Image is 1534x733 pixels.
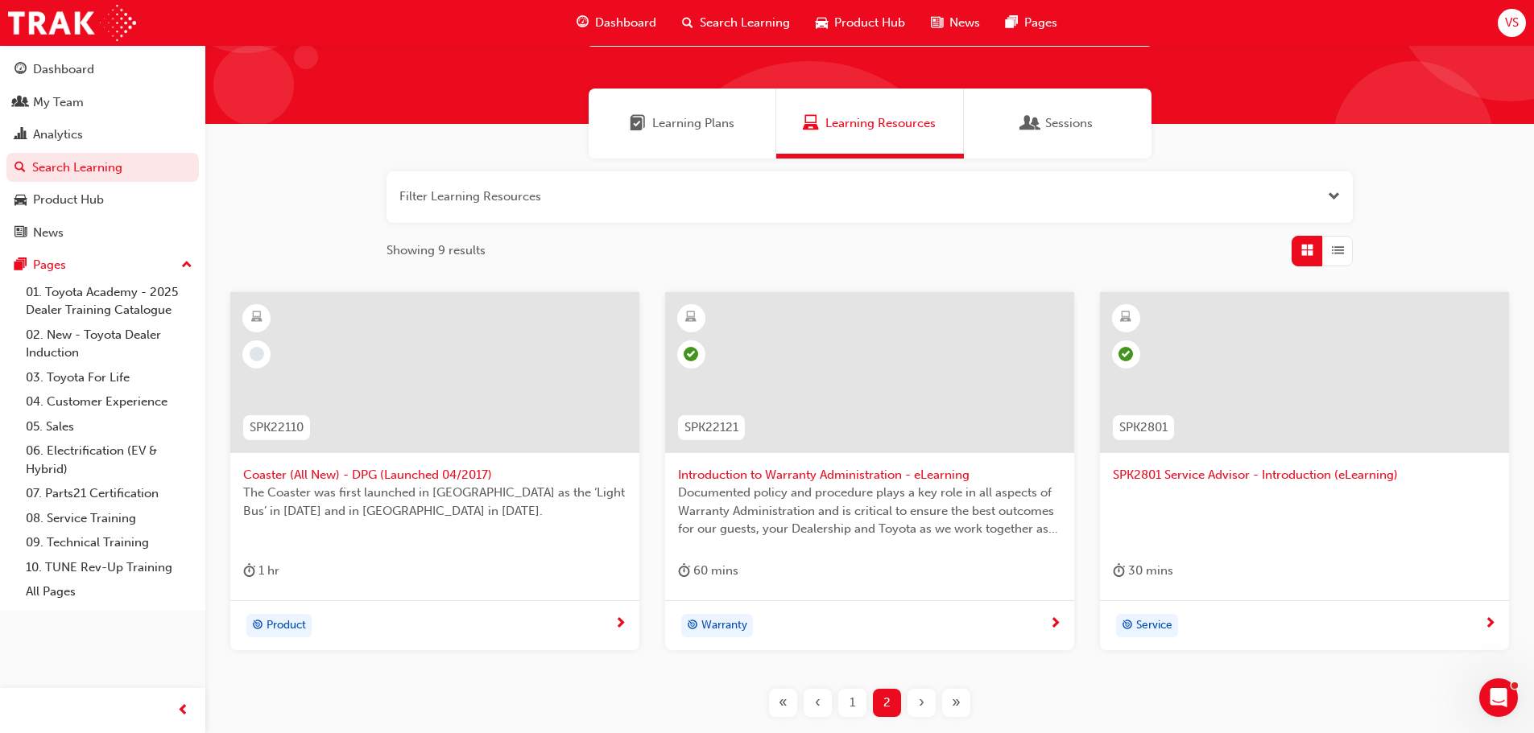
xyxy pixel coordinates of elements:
img: Trak [8,5,136,41]
a: SPK22110Coaster (All New) - DPG (Launched 04/2017)The Coaster was first launched in [GEOGRAPHIC_D... [230,292,639,651]
button: Previous page [800,689,835,717]
span: SPK22121 [684,418,738,437]
button: Open the filter [1328,187,1340,206]
span: 1 [850,694,855,712]
a: SPK2801SPK2801 Service Advisor - Introduction (eLearning)duration-icon 30 minstarget-iconService [1100,292,1509,651]
span: Sessions [1045,114,1093,133]
span: Pages [1024,14,1057,32]
a: 09. Technical Training [19,530,199,555]
a: 07. Parts21 Certification [19,481,199,506]
span: pages-icon [14,258,27,273]
a: 01. Toyota Academy - 2025 Dealer Training Catalogue [19,280,199,323]
span: News [949,14,980,32]
span: guage-icon [577,13,589,33]
span: up-icon [181,255,192,276]
a: Search Learning [6,153,199,183]
a: News [6,218,199,248]
div: 30 mins [1113,561,1173,581]
span: search-icon [14,161,26,175]
span: learningResourceType_ELEARNING-icon [1120,307,1131,328]
span: news-icon [14,226,27,241]
span: List [1332,241,1344,260]
span: Learning Plans [652,114,734,133]
span: » [952,694,961,712]
div: Product Hub [33,191,104,209]
button: Pages [6,250,199,280]
a: Learning ResourcesLearning Resources [776,89,964,159]
div: News [33,224,64,242]
span: Introduction to Warranty Administration - eLearning [678,466,1061,484]
a: 05. Sales [19,414,199,439]
span: SPK2801 Service Advisor - Introduction (eLearning) [1113,466,1496,484]
span: duration-icon [1113,561,1125,581]
a: Learning PlansLearning Plans [589,89,776,159]
a: My Team [6,88,199,117]
span: prev-icon [177,701,189,721]
button: Page 1 [835,689,870,717]
span: VS [1505,14,1519,32]
a: car-iconProduct Hub [803,6,918,39]
div: Analytics [33,126,83,144]
span: guage-icon [14,63,27,77]
a: news-iconNews [918,6,993,39]
a: 02. New - Toyota Dealer Induction [19,323,199,365]
a: 10. TUNE Rev-Up Training [19,555,199,580]
span: target-icon [687,616,698,636]
span: Sessions [1023,114,1039,133]
a: Product Hub [6,185,199,215]
a: pages-iconPages [993,6,1070,39]
span: Product Hub [834,14,905,32]
span: Showing 9 results [387,241,486,260]
div: 60 mins [678,561,738,581]
span: next-icon [1484,617,1496,632]
span: pages-icon [1006,13,1018,33]
span: ‹ [815,694,821,712]
a: Dashboard [6,55,199,84]
span: search-icon [682,13,693,33]
span: The Coaster was first launched in [GEOGRAPHIC_DATA] as the ‘Light Bus’ in [DATE] and in [GEOGRAPH... [243,484,626,520]
span: Grid [1301,241,1313,260]
span: « [779,694,788,712]
span: Warranty [701,616,747,635]
a: SPK22121Introduction to Warranty Administration - eLearningDocumented policy and procedure plays ... [665,292,1074,651]
span: duration-icon [243,561,255,581]
span: news-icon [931,13,943,33]
a: 08. Service Training [19,506,199,531]
span: Coaster (All New) - DPG (Launched 04/2017) [243,466,626,484]
div: 1 hr [243,561,279,581]
span: 2 [883,694,891,712]
span: people-icon [14,96,27,110]
div: Pages [33,256,66,274]
span: next-icon [614,617,626,632]
div: My Team [33,93,84,112]
button: DashboardMy TeamAnalyticsSearch LearningProduct HubNews [6,51,199,250]
span: Dashboard [595,14,656,32]
button: VS [1498,9,1526,37]
span: Product [267,616,306,635]
button: Next page [904,689,939,717]
a: 03. Toyota For Life [19,365,199,390]
span: SPK2801 [1119,418,1168,437]
span: car-icon [14,193,27,208]
button: Page 2 [870,689,904,717]
span: Service [1136,616,1172,635]
span: learningResourceType_ELEARNING-icon [251,307,263,328]
span: Documented policy and procedure plays a key role in all aspects of Warranty Administration and is... [678,484,1061,538]
button: First page [766,689,800,717]
span: learningRecordVerb_COMPLETE-icon [684,347,698,361]
span: › [919,694,924,712]
a: guage-iconDashboard [564,6,669,39]
span: target-icon [252,616,263,636]
span: learningRecordVerb_COMPLETE-icon [1118,347,1133,361]
div: Dashboard [33,60,94,79]
a: 06. Electrification (EV & Hybrid) [19,439,199,481]
button: Last page [939,689,974,717]
span: duration-icon [678,561,690,581]
a: Analytics [6,120,199,150]
span: Learning Plans [630,114,646,133]
span: car-icon [816,13,828,33]
span: learningRecordVerb_NONE-icon [250,347,264,361]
